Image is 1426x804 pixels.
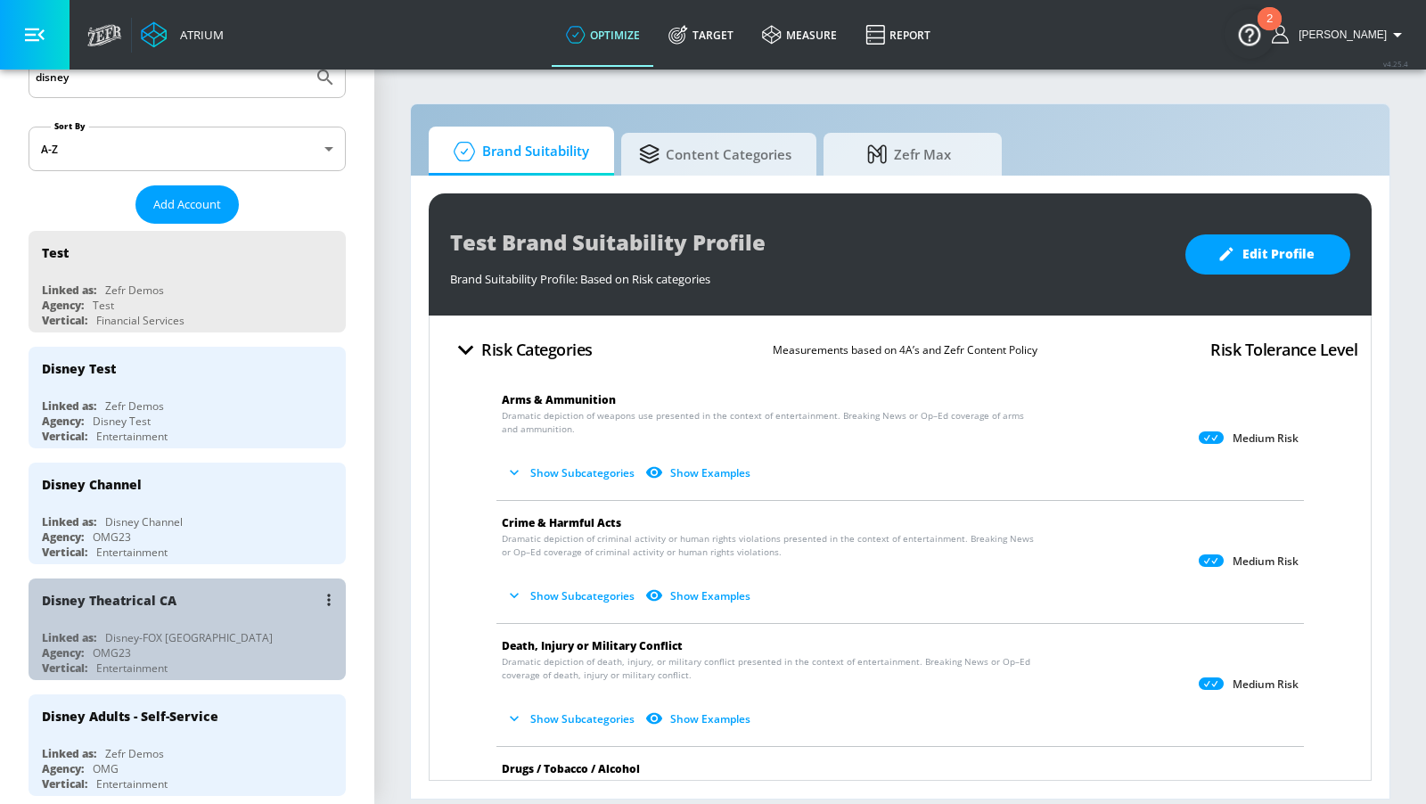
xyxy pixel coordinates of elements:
button: Edit Profile [1185,234,1350,275]
div: TestLinked as:Zefr DemosAgency:TestVertical:Financial Services [29,231,346,332]
button: [PERSON_NAME] [1272,24,1408,45]
div: Agency: [42,298,84,313]
span: Add Account [153,194,221,215]
div: Zefr Demos [105,398,164,414]
span: Dramatic depiction of weapons use presented in the context of entertainment. Breaking News or Op–... [502,409,1039,436]
div: Disney Test [42,360,116,377]
div: Disney ChannelLinked as:Disney ChannelAgency:OMG23Vertical:Entertainment [29,463,346,564]
div: Vertical: [42,313,87,328]
div: Agency: [42,645,84,660]
span: Dramatic depiction of criminal activity or human rights violations presented in the context of en... [502,532,1039,559]
div: Disney TestLinked as:Zefr DemosAgency:Disney TestVertical:Entertainment [29,347,346,448]
a: Atrium [141,21,224,48]
div: Brand Suitability Profile: Based on Risk categories [450,262,1168,287]
a: Target [654,3,748,67]
span: Drugs / Tobacco / Alcohol [502,761,640,776]
div: OMG [93,761,119,776]
div: Zefr Demos [105,283,164,298]
p: Medium Risk [1233,677,1299,692]
button: Show Subcategories [502,581,642,611]
div: Disney Test [93,414,151,429]
div: Entertainment [96,660,168,676]
button: Show Subcategories [502,458,642,488]
span: login as: anthony.tran@zefr.com [1291,29,1387,41]
div: 2 [1266,19,1273,42]
div: Linked as: [42,398,96,414]
p: Medium Risk [1233,554,1299,569]
a: measure [748,3,851,67]
span: Death, Injury or Military Conflict [502,638,683,653]
div: Linked as: [42,630,96,645]
button: Submit Search [306,58,345,97]
div: Disney-FOX [GEOGRAPHIC_DATA] [105,630,273,645]
div: Linked as: [42,514,96,529]
span: Crime & Harmful Acts [502,515,621,530]
a: optimize [552,3,654,67]
div: Entertainment [96,776,168,792]
p: Measurements based on 4A’s and Zefr Content Policy [773,340,1037,359]
div: Agency: [42,414,84,429]
span: Zefr Max [841,133,977,176]
div: Disney Adults - Self-ServiceLinked as:Zefr DemosAgency:OMGVertical:Entertainment [29,694,346,796]
p: Medium Risk [1233,431,1299,446]
button: Show Examples [642,581,758,611]
div: Vertical: [42,776,87,792]
div: Test [93,298,114,313]
h4: Risk Categories [481,337,593,362]
div: Agency: [42,529,84,545]
div: A-Z [29,127,346,171]
span: Edit Profile [1221,243,1315,266]
button: Open Resource Center, 2 new notifications [1225,9,1274,59]
button: Risk Categories [443,329,600,371]
span: v 4.25.4 [1383,59,1408,69]
div: OMG23 [93,645,131,660]
div: Linked as: [42,283,96,298]
div: Disney Theatrical CALinked as:Disney-FOX [GEOGRAPHIC_DATA]Agency:OMG23Vertical:Entertainment [29,578,346,680]
div: Vertical: [42,429,87,444]
span: Dramatic depiction of death, injury, or military conflict presented in the context of entertainme... [502,655,1039,682]
div: Disney Channel [42,476,142,493]
div: Test [42,244,69,261]
div: Entertainment [96,429,168,444]
label: Sort By [51,120,89,132]
span: Brand Suitability [447,130,589,173]
span: Content Categories [639,133,791,176]
button: Show Subcategories [502,704,642,734]
div: Entertainment [96,545,168,560]
div: Linked as: [42,746,96,761]
div: OMG23 [93,529,131,545]
button: Show Examples [642,458,758,488]
div: Vertical: [42,545,87,560]
a: Report [851,3,945,67]
input: Search by name [36,66,306,89]
div: Vertical: [42,660,87,676]
div: Zefr Demos [105,746,164,761]
div: Disney Theatrical CA [42,592,176,609]
button: Add Account [135,185,239,224]
div: Atrium [173,27,224,43]
span: Arms & Ammunition [502,392,616,407]
div: Financial Services [96,313,184,328]
div: Disney Channel [105,514,183,529]
button: Show Examples [642,704,758,734]
h4: Risk Tolerance Level [1210,337,1357,362]
div: Disney Adults - Self-Service [42,708,218,725]
div: Agency: [42,761,84,776]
